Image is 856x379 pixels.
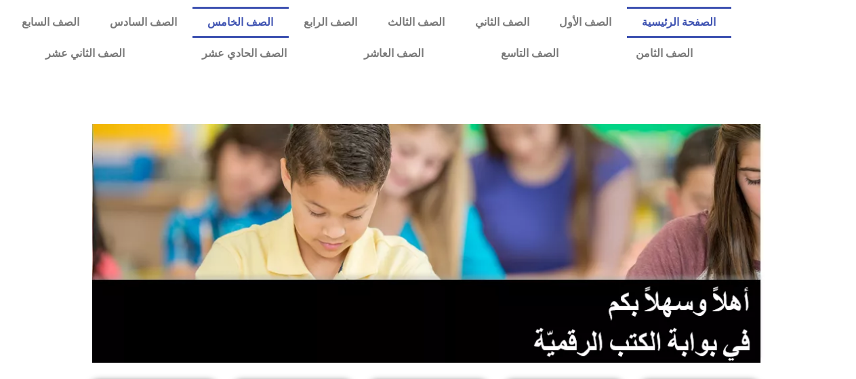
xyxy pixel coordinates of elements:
a: الصفحة الرئيسية [627,7,731,38]
a: الصف السادس [95,7,192,38]
a: الصف الخامس [192,7,289,38]
a: الصف الرابع [289,7,373,38]
a: الصف الثاني [460,7,544,38]
a: الصف الثامن [597,38,731,69]
a: الصف الحادي عشر [163,38,325,69]
a: الصف العاشر [325,38,462,69]
a: الصف الأول [544,7,627,38]
a: الصف التاسع [462,38,597,69]
a: الصف الثالث [372,7,460,38]
a: الصف السابع [7,7,95,38]
a: الصف الثاني عشر [7,38,163,69]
